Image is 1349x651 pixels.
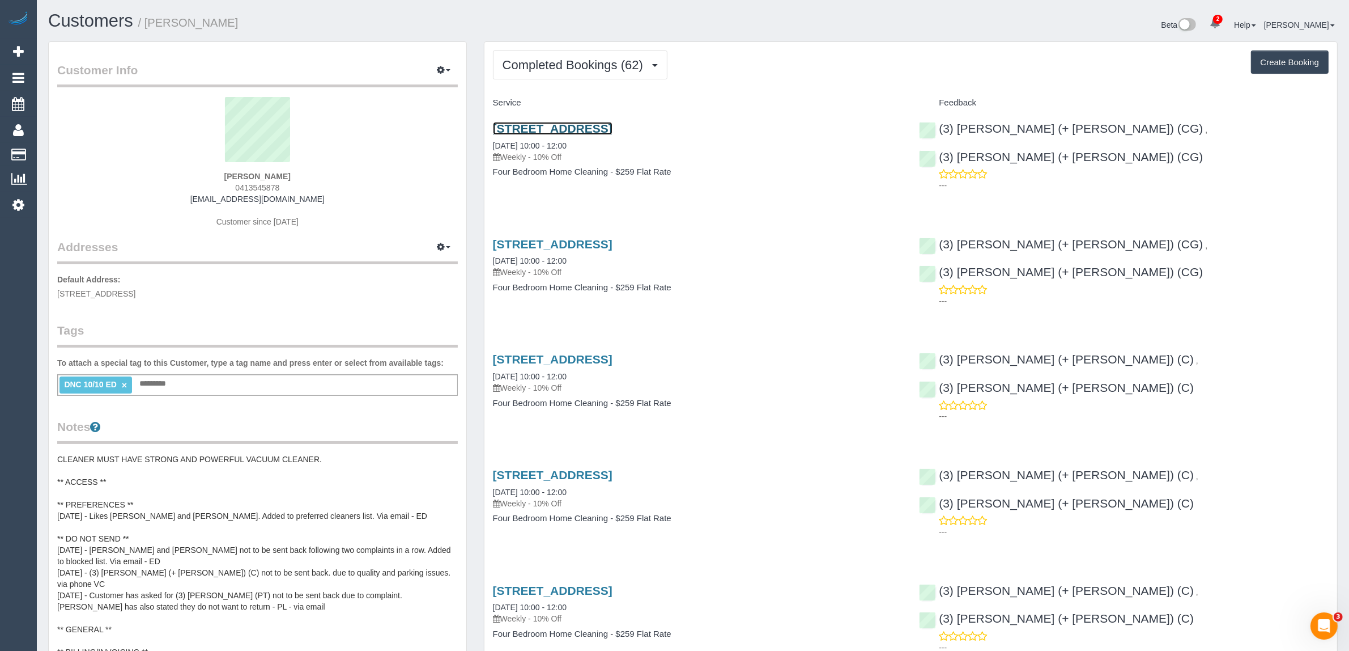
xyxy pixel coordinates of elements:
p: Weekly - 10% Off [493,151,903,163]
span: , [1205,125,1207,134]
a: [DATE] 10:00 - 12:00 [493,141,567,150]
span: 3 [1334,612,1343,622]
a: (3) [PERSON_NAME] (+ [PERSON_NAME]) (CG) [919,150,1203,163]
a: [DATE] 10:00 - 12:00 [493,603,567,612]
span: 0413545878 [235,183,279,192]
a: [PERSON_NAME] [1264,20,1335,29]
h4: Four Bedroom Home Cleaning - $259 Flat Rate [493,514,903,523]
h4: Four Bedroom Home Cleaning - $259 Flat Rate [493,629,903,639]
p: --- [939,180,1329,191]
h4: Four Bedroom Home Cleaning - $259 Flat Rate [493,399,903,408]
span: , [1196,472,1198,481]
h4: Four Bedroom Home Cleaning - $259 Flat Rate [493,167,903,177]
a: [DATE] 10:00 - 12:00 [493,488,567,497]
p: Weekly - 10% Off [493,267,903,278]
label: Default Address: [57,274,121,285]
p: --- [939,295,1329,307]
p: Weekly - 10% Off [493,498,903,509]
strong: [PERSON_NAME] [224,172,291,181]
a: (3) [PERSON_NAME] (+ [PERSON_NAME]) (C) [919,468,1194,481]
img: New interface [1177,18,1196,33]
small: / [PERSON_NAME] [138,16,239,29]
a: (3) [PERSON_NAME] (+ [PERSON_NAME]) (CG) [919,238,1203,251]
a: (3) [PERSON_NAME] (+ [PERSON_NAME]) (C) [919,584,1194,597]
a: [DATE] 10:00 - 12:00 [493,256,567,265]
h4: Service [493,98,903,108]
a: [STREET_ADDRESS] [493,353,612,366]
a: (3) [PERSON_NAME] (+ [PERSON_NAME]) (CG) [919,122,1203,135]
a: [STREET_ADDRESS] [493,238,612,251]
a: 2 [1204,11,1226,36]
p: Weekly - 10% Off [493,613,903,624]
a: [DATE] 10:00 - 12:00 [493,372,567,381]
a: (3) [PERSON_NAME] (+ [PERSON_NAME]) (C) [919,353,1194,366]
legend: Customer Info [57,62,458,87]
iframe: Intercom live chat [1310,612,1338,640]
a: (3) [PERSON_NAME] (+ [PERSON_NAME]) (C) [919,497,1194,510]
h4: Feedback [919,98,1329,108]
a: [STREET_ADDRESS] [493,122,612,135]
span: Completed Bookings (62) [503,58,649,72]
span: , [1196,587,1198,597]
a: (3) [PERSON_NAME] (+ [PERSON_NAME]) (CG) [919,265,1203,278]
p: --- [939,526,1329,538]
a: Help [1234,20,1256,29]
p: Weekly - 10% Off [493,382,903,394]
button: Create Booking [1251,50,1329,74]
span: , [1205,241,1207,250]
label: To attach a special tag to this Customer, type a tag name and press enter or select from availabl... [57,357,444,369]
p: --- [939,411,1329,422]
a: Customers [48,11,133,31]
img: Automaid Logo [7,11,29,27]
button: Completed Bookings (62) [493,50,667,79]
span: Customer since [DATE] [216,217,299,226]
a: [EMAIL_ADDRESS][DOMAIN_NAME] [190,195,325,204]
a: Beta [1161,20,1197,29]
h4: Four Bedroom Home Cleaning - $259 Flat Rate [493,283,903,293]
span: , [1196,356,1198,365]
a: [STREET_ADDRESS] [493,584,612,597]
a: [STREET_ADDRESS] [493,468,612,481]
span: DNC 10/10 ED [64,380,117,389]
span: [STREET_ADDRESS] [57,289,135,298]
span: 2 [1213,15,1223,24]
a: × [122,381,127,390]
legend: Tags [57,322,458,348]
legend: Notes [57,418,458,444]
a: (3) [PERSON_NAME] (+ [PERSON_NAME]) (C) [919,612,1194,625]
a: (3) [PERSON_NAME] (+ [PERSON_NAME]) (C) [919,381,1194,394]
